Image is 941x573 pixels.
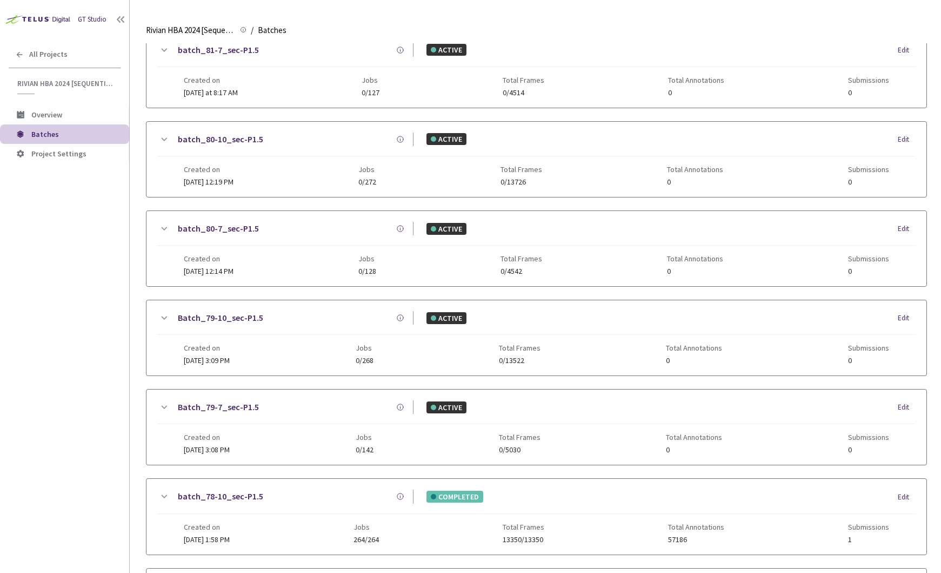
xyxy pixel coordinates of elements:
div: ACTIVE [426,44,466,56]
div: batch_80-7_sec-P1.5ACTIVEEditCreated on[DATE] 12:14 PMJobs0/128Total Frames0/4542Total Annotation... [146,211,926,286]
span: 0 [848,178,889,186]
span: 0/5030 [499,446,540,454]
span: Jobs [358,165,376,174]
span: Total Frames [503,523,544,531]
span: Submissions [848,165,889,174]
div: Batch_79-10_sec-P1.5ACTIVEEditCreated on[DATE] 3:09 PMJobs0/268Total Frames0/13522Total Annotatio... [146,300,926,376]
span: 264/264 [353,536,379,544]
span: Jobs [356,344,373,352]
span: Total Annotations [667,254,723,263]
li: / [251,24,253,37]
span: Submissions [848,523,889,531]
span: 0 [667,267,723,275]
span: [DATE] at 8:17 AM [184,88,238,97]
span: 0 [666,357,722,365]
span: 1 [848,536,889,544]
div: Edit [898,313,916,324]
a: batch_78-10_sec-P1.5 [178,490,263,503]
span: Total Annotations [666,344,722,352]
span: 0 [848,89,889,97]
span: Batches [31,129,59,139]
div: Edit [898,223,916,234]
span: Submissions [848,76,889,84]
span: Created on [184,523,230,531]
span: Total Annotations [668,523,724,531]
div: COMPLETED [426,491,483,503]
span: 0/272 [358,178,376,186]
div: ACTIVE [426,401,466,413]
span: Batches [258,24,286,37]
span: Rivian HBA 2024 [Sequential] [146,24,233,37]
span: 0/268 [356,357,373,365]
a: Batch_79-7_sec-P1.5 [178,400,259,414]
span: 57186 [668,536,724,544]
a: batch_81-7_sec-P1.5 [178,43,259,57]
span: Total Frames [499,433,540,442]
div: batch_78-10_sec-P1.5COMPLETEDEditCreated on[DATE] 1:58 PMJobs264/264Total Frames13350/13350Total ... [146,479,926,554]
div: Edit [898,402,916,413]
span: 13350/13350 [503,536,544,544]
span: 0/128 [358,267,376,275]
div: ACTIVE [426,223,466,235]
span: 0/4514 [503,89,544,97]
span: 0/13522 [499,357,540,365]
span: Created on [184,254,233,263]
div: batch_80-10_sec-P1.5ACTIVEEditCreated on[DATE] 12:19 PMJobs0/272Total Frames0/13726Total Annotati... [146,122,926,197]
a: Batch_79-10_sec-P1.5 [178,311,263,325]
div: GT Studio [78,15,106,25]
span: 0 [666,446,722,454]
span: Total Annotations [666,433,722,442]
span: Jobs [356,433,373,442]
span: Total Annotations [668,76,724,84]
a: batch_80-7_sec-P1.5 [178,222,259,235]
div: Batch_79-7_sec-P1.5ACTIVEEditCreated on[DATE] 3:08 PMJobs0/142Total Frames0/5030Total Annotations... [146,390,926,465]
span: Jobs [358,254,376,263]
div: ACTIVE [426,133,466,145]
span: Created on [184,165,233,174]
span: Submissions [848,254,889,263]
span: Total Frames [499,344,540,352]
span: [DATE] 1:58 PM [184,535,230,544]
span: Total Frames [500,165,542,174]
span: 0 [848,357,889,365]
span: Submissions [848,344,889,352]
span: All Projects [29,50,68,59]
span: 0/4542 [500,267,542,275]
span: [DATE] 12:19 PM [184,177,233,187]
span: Jobs [353,523,379,531]
span: Submissions [848,433,889,442]
span: Total Frames [500,254,542,263]
span: Rivian HBA 2024 [Sequential] [17,79,114,88]
span: 0/13726 [500,178,542,186]
span: 0/127 [362,89,379,97]
span: Total Frames [503,76,544,84]
div: Edit [898,492,916,503]
span: 0 [848,267,889,275]
span: [DATE] 3:08 PM [184,445,230,455]
span: Jobs [362,76,379,84]
span: Created on [184,76,238,84]
span: [DATE] 3:09 PM [184,355,230,365]
div: Edit [898,45,916,56]
div: batch_81-7_sec-P1.5ACTIVEEditCreated on[DATE] at 8:17 AMJobs0/127Total Frames0/4514Total Annotati... [146,32,926,108]
span: 0 [668,89,724,97]
span: 0/142 [356,446,373,454]
span: Created on [184,433,230,442]
span: Total Annotations [667,165,723,174]
div: Edit [898,134,916,145]
span: 0 [848,446,889,454]
span: Created on [184,344,230,352]
span: 0 [667,178,723,186]
div: ACTIVE [426,312,466,324]
span: Project Settings [31,149,86,159]
span: [DATE] 12:14 PM [184,266,233,276]
a: batch_80-10_sec-P1.5 [178,133,263,146]
span: Overview [31,110,62,120]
